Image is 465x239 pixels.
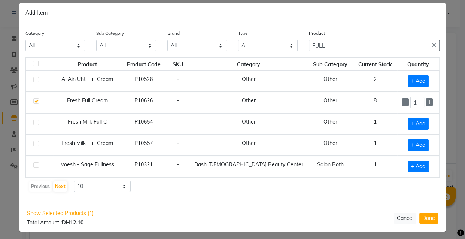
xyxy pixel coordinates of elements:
label: Type [238,30,248,37]
td: P10626 [122,92,166,113]
th: Quantity [397,58,439,70]
input: Search or Scan Product [309,40,429,51]
th: SKU [166,58,189,70]
td: - [166,134,189,156]
button: Done [419,213,438,224]
td: Other [190,70,308,92]
td: P10321 [122,156,166,177]
td: 1 [353,134,397,156]
button: Cancel [394,213,416,224]
span: Total Amount : [27,219,83,226]
span: + Add [408,75,429,87]
td: Other [190,92,308,113]
td: Fresh Full Cream [53,92,121,113]
th: Category [190,58,308,70]
td: P10528 [122,70,166,92]
td: - [166,113,189,134]
label: Category [25,30,44,37]
td: Other [190,113,308,134]
div: Add Item [19,3,446,23]
span: + Add [408,118,429,130]
td: Al Ain Uht Full Cream [53,70,121,92]
td: Other [308,92,353,113]
td: P10654 [122,113,166,134]
td: P10557 [122,134,166,156]
label: Product [309,30,325,37]
td: Salon Both [308,156,353,177]
th: Sub Category [308,58,353,70]
td: 1 [353,113,397,134]
td: Voesh - Sage Fullness [53,156,121,177]
td: 2 [353,70,397,92]
td: Other [308,113,353,134]
td: Fresh Milk Full Cream [53,134,121,156]
th: Current Stock [353,58,397,70]
b: DH12.10 [62,219,83,226]
td: - [166,92,189,113]
td: - [166,70,189,92]
td: 1 [353,156,397,177]
label: Sub Category [96,30,124,37]
td: Other [308,134,353,156]
td: 8 [353,92,397,113]
td: Fresh Milk Full C [53,113,121,134]
td: Other [190,134,308,156]
label: Brand [167,30,180,37]
span: + Add [408,161,429,172]
span: Show Selected Products (1) [27,209,94,217]
th: Product [53,58,121,70]
button: Next [53,181,67,192]
td: Other [308,70,353,92]
td: Dash [DEMOGRAPHIC_DATA] Beauty Center [190,156,308,177]
td: - [166,156,189,177]
th: Product Code [122,58,166,70]
span: + Add [408,139,429,151]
